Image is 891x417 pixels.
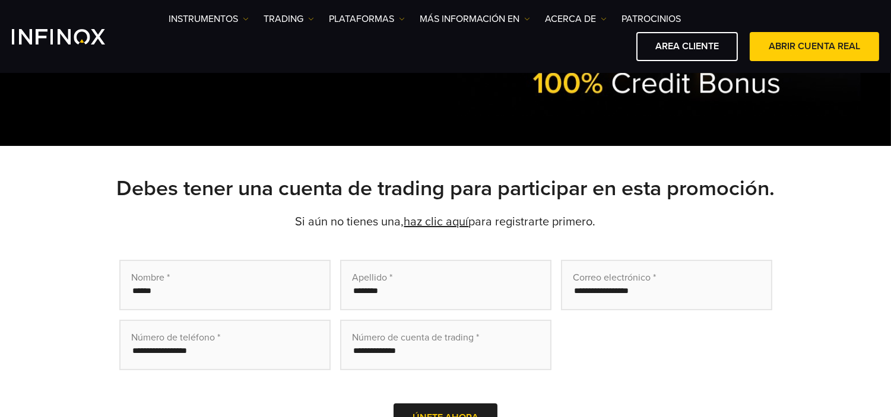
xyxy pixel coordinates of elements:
[12,29,133,44] a: INFINOX Logo
[30,214,861,230] p: Si aún no tienes una, para registrarte primero.
[169,12,249,26] a: Instrumentos
[636,32,738,61] a: AREA CLIENTE
[622,12,681,26] a: Patrocinios
[420,12,530,26] a: Más información en
[264,12,314,26] a: TRADING
[404,215,469,229] a: haz clic aquí
[750,32,879,61] a: ABRIR CUENTA REAL
[545,12,607,26] a: ACERCA DE
[116,176,775,201] strong: Debes tener una cuenta de trading para participar en esta promoción.
[329,12,405,26] a: PLATAFORMAS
